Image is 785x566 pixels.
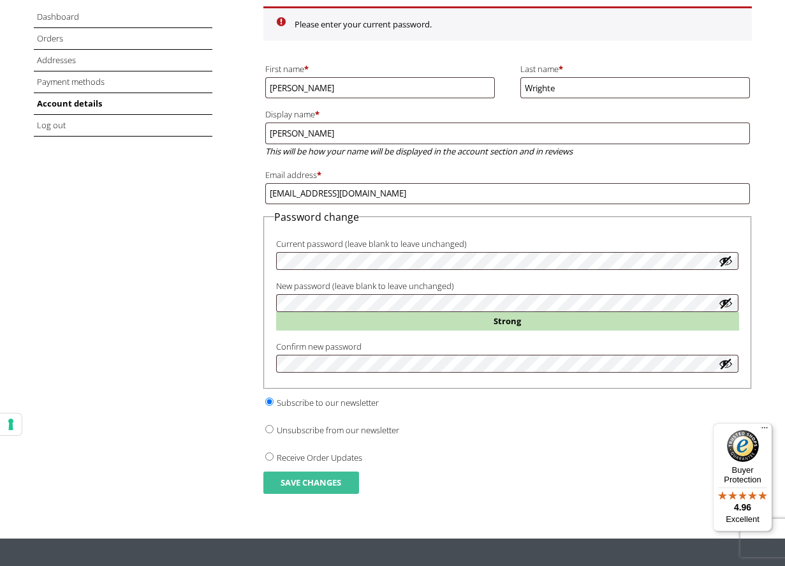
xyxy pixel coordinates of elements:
[37,54,76,66] a: Addresses
[263,472,359,494] button: Save changes
[276,235,739,252] label: Current password (leave blank to leave unchanged)
[719,296,733,310] button: Show password
[520,61,750,77] label: Last name
[276,312,739,331] div: Strong
[727,430,759,462] img: Trusted Shops Trustmark
[265,452,274,461] input: Receive Order Updates
[265,425,274,433] input: Unsubscribe from our newsletter
[265,106,750,123] label: Display name
[37,33,63,44] a: Orders
[719,254,733,268] button: Show password
[295,17,734,32] li: Please enter your current password.
[713,514,772,525] p: Excellent
[265,391,750,411] label: Subscribe to our newsletter
[734,502,751,512] span: 4.96
[276,338,739,355] label: Confirm new password
[719,357,733,371] button: Show password
[265,398,274,406] input: Subscribe to our newsletter
[757,423,772,438] button: Menu
[276,278,739,294] label: New password (leave blank to leave unchanged)
[34,6,249,137] nav: Account pages
[37,98,102,109] a: Account details
[265,167,750,183] label: Email address
[37,11,79,22] a: Dashboard
[37,76,105,87] a: Payment methods
[713,423,772,532] button: Trusted Shops TrustmarkBuyer Protection4.96Excellent
[265,419,750,438] label: Unsubscribe from our newsletter
[713,465,772,484] p: Buyer Protection
[274,210,359,224] legend: Password change
[265,446,750,466] label: Receive Order Updates
[265,145,573,157] em: This will be how your name will be displayed in the account section and in reviews
[265,61,495,77] label: First name
[37,119,66,131] a: Log out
